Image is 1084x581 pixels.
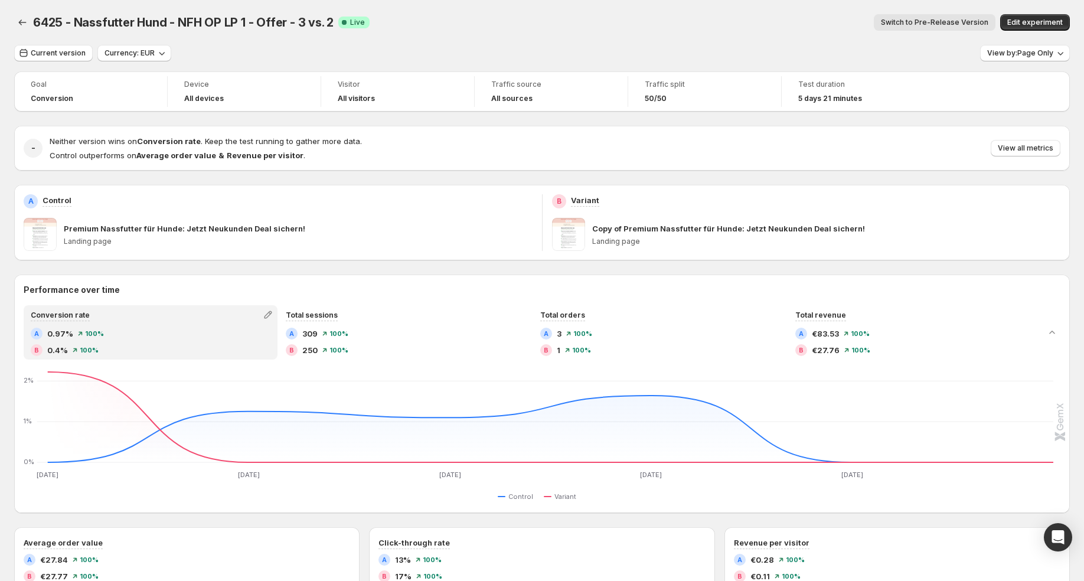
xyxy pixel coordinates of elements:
[1007,18,1063,27] span: Edit experiment
[24,218,57,251] img: Premium Nassfutter für Hunde: Jetzt Neukunden Deal sichern!
[24,537,103,549] h3: Average order value
[85,330,104,337] span: 100 %
[799,347,804,354] h2: B
[1000,14,1070,31] button: Edit experiment
[881,18,988,27] span: Switch to Pre-Release Version
[24,284,1060,296] h2: Performance over time
[812,344,840,356] span: €27.76
[851,347,870,354] span: 100 %
[329,330,348,337] span: 100 %
[350,18,365,27] span: Live
[737,573,742,580] h2: B
[40,554,68,566] span: €27.84
[47,328,73,340] span: 0.97%
[544,330,548,337] h2: A
[34,347,39,354] h2: B
[395,554,411,566] span: 13%
[218,151,224,160] strong: &
[734,537,809,549] h3: Revenue per visitor
[33,15,334,30] span: 6425 - Nassfutter Hund - NFH OP LP 1 - Offer - 3 vs. 2
[27,573,32,580] h2: B
[572,347,591,354] span: 100 %
[552,218,585,251] img: Copy of Premium Nassfutter für Hunde: Jetzt Neukunden Deal sichern!
[991,140,1060,156] button: View all metrics
[338,94,375,103] h4: All visitors
[80,347,99,354] span: 100 %
[491,79,611,105] a: Traffic sourceAll sources
[812,328,839,340] span: €83.53
[799,330,804,337] h2: A
[136,151,216,160] strong: Average order value
[14,45,93,61] button: Current version
[286,311,338,319] span: Total sessions
[592,223,865,234] p: Copy of Premium Nassfutter für Hunde: Jetzt Neukunden Deal sichern!
[184,80,304,89] span: Device
[544,347,548,354] h2: B
[238,471,260,479] text: [DATE]
[80,573,99,580] span: 100 %
[798,79,919,105] a: Test duration5 days 21 minutes
[786,556,805,563] span: 100 %
[14,14,31,31] button: Back
[43,194,71,206] p: Control
[841,471,863,479] text: [DATE]
[382,556,387,563] h2: A
[557,328,561,340] span: 3
[227,151,303,160] strong: Revenue per visitor
[31,94,73,103] span: Conversion
[573,330,592,337] span: 100 %
[137,136,201,146] strong: Conversion rate
[47,344,68,356] span: 0.4%
[987,48,1053,58] span: View by: Page Only
[645,94,667,103] span: 50/50
[28,197,34,206] h2: A
[874,14,995,31] button: Switch to Pre-Release Version
[798,94,862,103] span: 5 days 21 minutes
[302,344,318,356] span: 250
[557,197,561,206] h2: B
[491,80,611,89] span: Traffic source
[302,328,318,340] span: 309
[1044,523,1072,551] div: Open Intercom Messenger
[24,458,34,466] text: 0%
[27,556,32,563] h2: A
[289,347,294,354] h2: B
[105,48,155,58] span: Currency: EUR
[423,573,442,580] span: 100 %
[750,554,774,566] span: €0.28
[498,489,538,504] button: Control
[31,79,151,105] a: GoalConversion
[31,311,90,319] span: Conversion rate
[640,471,662,479] text: [DATE]
[592,237,1061,246] p: Landing page
[31,80,151,89] span: Goal
[439,471,461,479] text: [DATE]
[64,237,533,246] p: Landing page
[34,330,39,337] h2: A
[97,45,171,61] button: Currency: EUR
[31,48,86,58] span: Current version
[645,80,765,89] span: Traffic split
[31,142,35,154] h2: -
[329,347,348,354] span: 100 %
[544,489,581,504] button: Variant
[338,80,458,89] span: Visitor
[80,556,99,563] span: 100 %
[645,79,765,105] a: Traffic split50/50
[1044,324,1060,341] button: Collapse chart
[851,330,870,337] span: 100 %
[540,311,585,319] span: Total orders
[37,471,58,479] text: [DATE]
[184,94,224,103] h4: All devices
[571,194,599,206] p: Variant
[378,537,450,549] h3: Click-through rate
[24,417,32,425] text: 1%
[491,94,533,103] h4: All sources
[289,330,294,337] h2: A
[554,492,576,501] span: Variant
[338,79,458,105] a: VisitorAll visitors
[980,45,1070,61] button: View by:Page Only
[50,151,305,160] span: Control outperforms on .
[184,79,304,105] a: DeviceAll devices
[423,556,442,563] span: 100 %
